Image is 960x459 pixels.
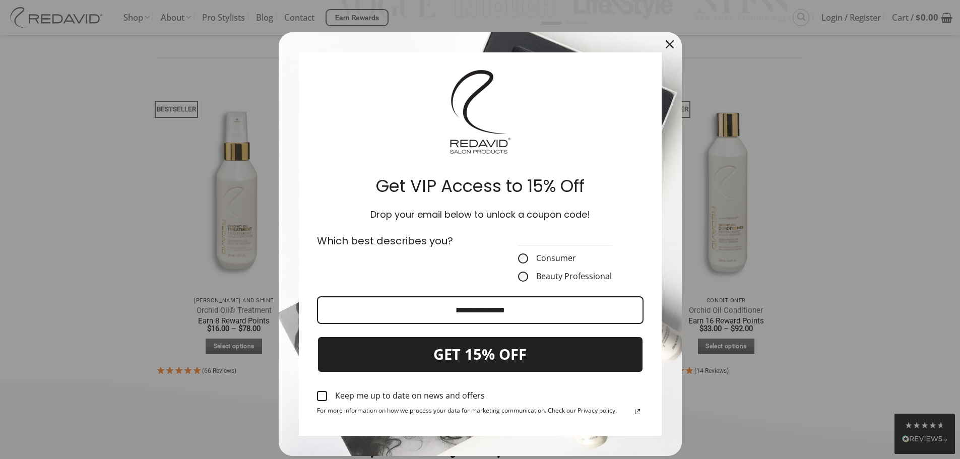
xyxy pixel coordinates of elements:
[518,253,612,264] label: Consumer
[315,209,646,221] h3: Drop your email below to unlock a coupon code!
[315,175,646,197] h2: Get VIP Access to 15% Off
[631,406,644,418] a: Read our Privacy Policy
[658,32,682,56] button: Close
[317,233,474,248] p: Which best describes you?
[317,296,644,324] input: Email field
[518,272,612,282] label: Beauty Professional
[518,233,612,282] fieldset: CustomerType field
[631,406,644,418] svg: link icon
[518,253,528,264] input: Consumer
[518,272,528,282] input: Beauty Professional
[317,336,644,373] button: GET 15% OFF
[317,407,617,418] span: For more information on how we process your data for marketing communication. Check our Privacy p...
[666,40,674,48] svg: close icon
[335,391,485,401] div: Keep me up to date on news and offers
